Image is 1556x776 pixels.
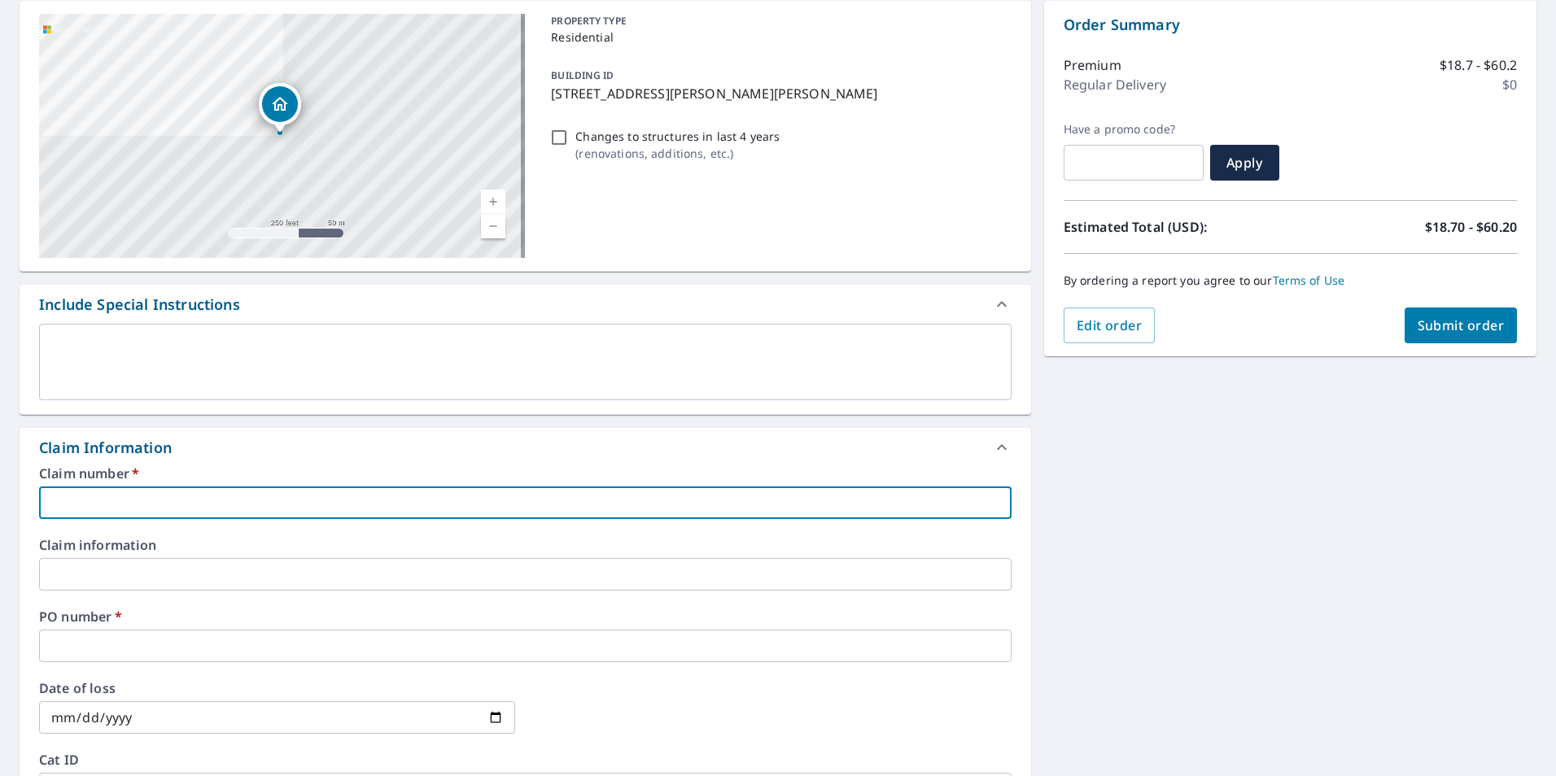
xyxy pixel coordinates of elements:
[1064,217,1291,237] p: Estimated Total (USD):
[551,14,1004,28] p: PROPERTY TYPE
[1418,316,1505,334] span: Submit order
[39,682,515,695] label: Date of loss
[1223,154,1266,172] span: Apply
[575,145,780,162] p: ( renovations, additions, etc. )
[39,610,1012,623] label: PO number
[39,437,172,459] div: Claim Information
[39,467,1012,480] label: Claim number
[1425,217,1517,237] p: $18.70 - $60.20
[39,538,1012,551] label: Claim information
[551,84,1004,103] p: [STREET_ADDRESS][PERSON_NAME][PERSON_NAME]
[1210,145,1279,181] button: Apply
[1440,55,1517,75] p: $18.7 - $60.2
[575,128,780,145] p: Changes to structures in last 4 years
[20,285,1031,324] div: Include Special Instructions
[1064,273,1517,288] p: By ordering a report you agree to our
[1064,55,1121,75] p: Premium
[1405,307,1518,343] button: Submit order
[481,190,505,214] a: Current Level 17, Zoom In
[551,68,614,82] p: BUILDING ID
[1064,75,1166,94] p: Regular Delivery
[20,428,1031,467] div: Claim Information
[1064,307,1156,343] button: Edit order
[1064,14,1517,36] p: Order Summary
[481,214,505,238] a: Current Level 17, Zoom Out
[39,753,1012,766] label: Cat ID
[259,83,301,133] div: Dropped pin, building 1, Residential property, 11 Dirksen Dr Wilton, CT 06897
[1273,272,1345,288] a: Terms of Use
[1064,122,1204,137] label: Have a promo code?
[1077,316,1143,334] span: Edit order
[39,294,240,316] div: Include Special Instructions
[1502,75,1517,94] p: $0
[551,28,1004,46] p: Residential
